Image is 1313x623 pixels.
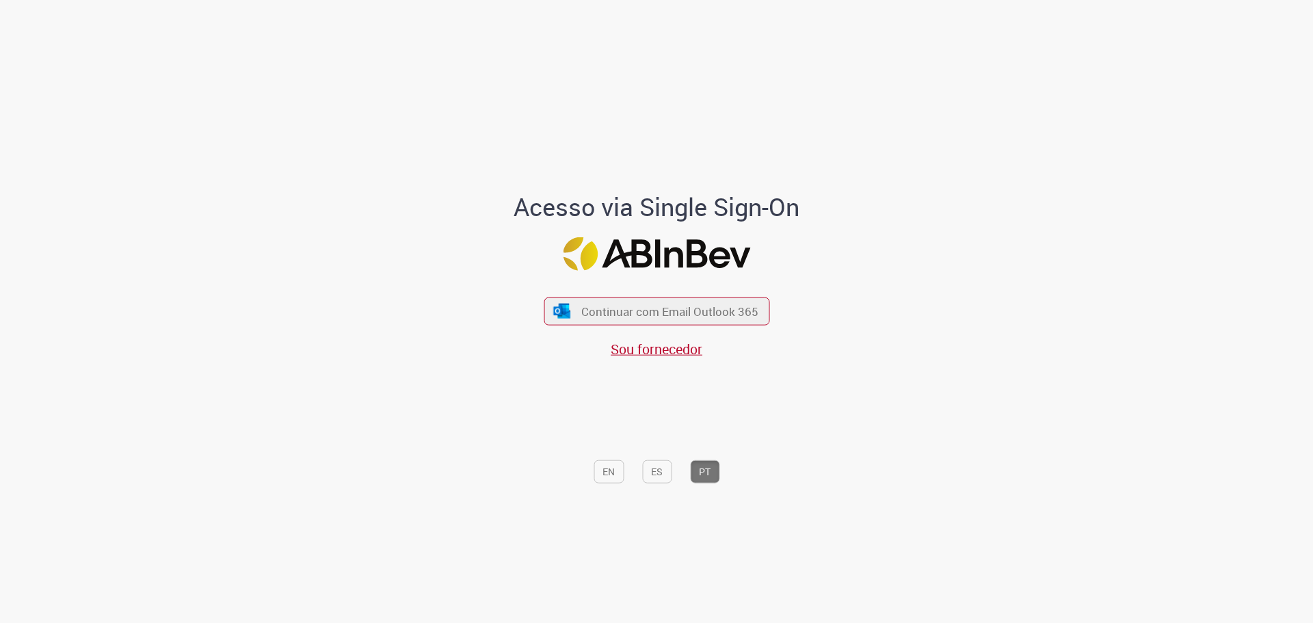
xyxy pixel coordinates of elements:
button: ícone Azure/Microsoft 360 Continuar com Email Outlook 365 [544,297,769,325]
img: ícone Azure/Microsoft 360 [553,304,572,318]
span: Continuar com Email Outlook 365 [581,304,758,319]
button: EN [594,460,624,483]
a: Sou fornecedor [611,340,702,358]
h1: Acesso via Single Sign-On [467,194,847,221]
img: Logo ABInBev [563,237,750,270]
button: PT [690,460,719,483]
button: ES [642,460,672,483]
